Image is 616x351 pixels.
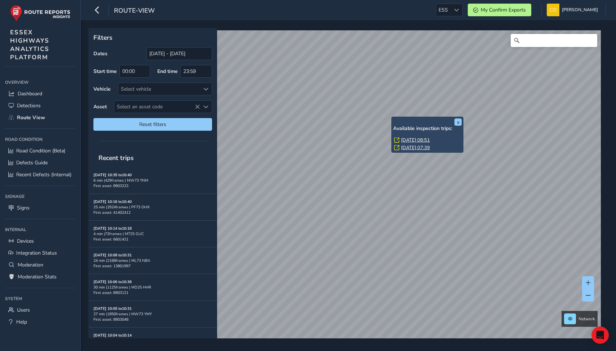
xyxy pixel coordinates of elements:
a: Integration Status [5,247,75,259]
span: Road Condition (Beta) [16,147,65,154]
span: Devices [17,238,34,244]
span: route-view [114,6,155,16]
div: 4 min | 73 frames | MT25 GUC [93,231,212,237]
a: Signs [5,202,75,214]
strong: [DATE] 10:05 to 10:31 [93,306,132,311]
label: Asset [93,103,107,110]
strong: [DATE] 10:08 to 10:31 [93,252,132,258]
input: Search [511,34,597,47]
div: Select an asset code [200,101,212,113]
div: Open Intercom Messenger [591,326,609,344]
a: [DATE] 07:39 [401,144,430,151]
div: 6 min | 429 frames | MW73 YNM [93,178,212,183]
p: Filters [93,33,212,42]
canvas: Map [91,30,601,347]
span: Signs [17,204,30,211]
a: Detections [5,100,75,112]
a: Users [5,304,75,316]
div: 25 min | 2924 frames | PF73 OHX [93,204,212,210]
a: Road Condition (Beta) [5,145,75,157]
a: Moderation [5,259,75,271]
label: Start time [93,68,117,75]
strong: [DATE] 10:06 to 10:36 [93,279,132,285]
div: 10 min | 1057 frames | MM23 KJX [93,338,212,343]
button: x [454,118,462,126]
span: Detections [17,102,41,109]
a: Dashboard [5,88,75,100]
a: Help [5,316,75,328]
span: Select an asset code [114,101,200,113]
span: Route View [17,114,45,121]
span: Moderation [18,261,43,268]
span: First asset: 8903048 [93,317,128,322]
span: Dashboard [18,90,42,97]
span: Reset filters [99,121,207,128]
a: [DATE] 08:51 [401,137,430,143]
img: diamond-layout [547,4,559,16]
a: Defects Guide [5,157,75,169]
span: Moderation Stats [18,273,57,280]
div: Overview [5,77,75,88]
a: Route View [5,112,75,123]
span: Users [17,307,30,313]
span: First asset: 6601421 [93,237,128,242]
span: Recent trips [93,148,139,167]
button: [PERSON_NAME] [547,4,600,16]
button: Reset filters [93,118,212,131]
strong: [DATE] 10:35 to 10:40 [93,172,132,178]
div: Internal [5,224,75,235]
span: First asset: 13801997 [93,263,131,269]
span: Defects Guide [16,159,48,166]
span: [PERSON_NAME] [562,4,598,16]
label: Dates [93,50,107,57]
div: Signage [5,191,75,202]
div: 24 min | 2168 frames | ML73 NBA [93,258,212,263]
span: ESSEX HIGHWAYS ANALYTICS PLATFORM [10,28,49,61]
h6: Available inspection trips: [393,126,462,132]
div: 30 min | 1125 frames | MD25 HHR [93,285,212,290]
div: Select vehicle [118,83,200,95]
img: rr logo [10,5,70,21]
span: Network [578,316,595,322]
span: ESS [436,4,450,16]
span: Integration Status [16,250,57,256]
label: End time [157,68,178,75]
a: Devices [5,235,75,247]
strong: [DATE] 10:04 to 10:14 [93,333,132,338]
span: First asset: 41402412 [93,210,131,215]
label: Vehicle [93,86,111,92]
span: Help [16,318,27,325]
span: First asset: 8903121 [93,290,128,295]
span: First asset: 8903223 [93,183,128,188]
strong: [DATE] 10:16 to 10:40 [93,199,132,204]
a: Recent Defects (Internal) [5,169,75,181]
strong: [DATE] 10:14 to 10:18 [93,226,132,231]
button: My Confirm Exports [468,4,531,16]
div: System [5,293,75,304]
div: Road Condition [5,134,75,145]
div: 27 min | 1850 frames | MW73 YMY [93,311,212,317]
a: Moderation Stats [5,271,75,283]
span: My Confirm Exports [481,6,526,13]
span: Recent Defects (Internal) [16,171,71,178]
